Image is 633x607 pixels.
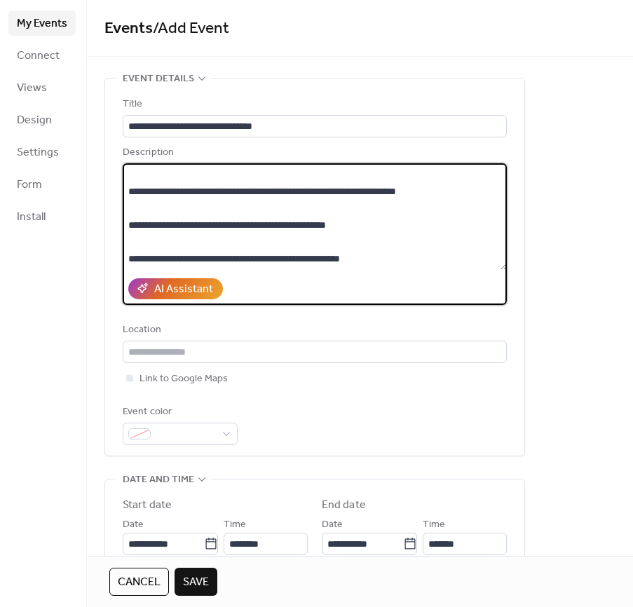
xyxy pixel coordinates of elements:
[17,80,47,97] span: Views
[17,15,67,32] span: My Events
[128,278,223,299] button: AI Assistant
[153,13,229,44] span: / Add Event
[118,574,161,591] span: Cancel
[8,204,76,229] a: Install
[8,139,76,165] a: Settings
[423,517,445,533] span: Time
[109,568,169,596] button: Cancel
[123,96,504,113] div: Title
[17,144,59,161] span: Settings
[17,177,42,193] span: Form
[139,371,228,388] span: Link to Google Maps
[175,568,217,596] button: Save
[104,13,153,44] a: Events
[8,75,76,100] a: Views
[123,71,194,88] span: Event details
[8,43,76,68] a: Connect
[8,107,76,132] a: Design
[17,48,60,64] span: Connect
[123,472,194,489] span: Date and time
[154,281,213,298] div: AI Assistant
[224,517,246,533] span: Time
[183,574,209,591] span: Save
[322,517,343,533] span: Date
[123,497,172,514] div: Start date
[8,11,76,36] a: My Events
[8,172,76,197] a: Form
[17,112,52,129] span: Design
[17,209,46,226] span: Install
[123,322,504,339] div: Location
[123,517,144,533] span: Date
[123,144,504,161] div: Description
[322,497,366,514] div: End date
[123,404,235,421] div: Event color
